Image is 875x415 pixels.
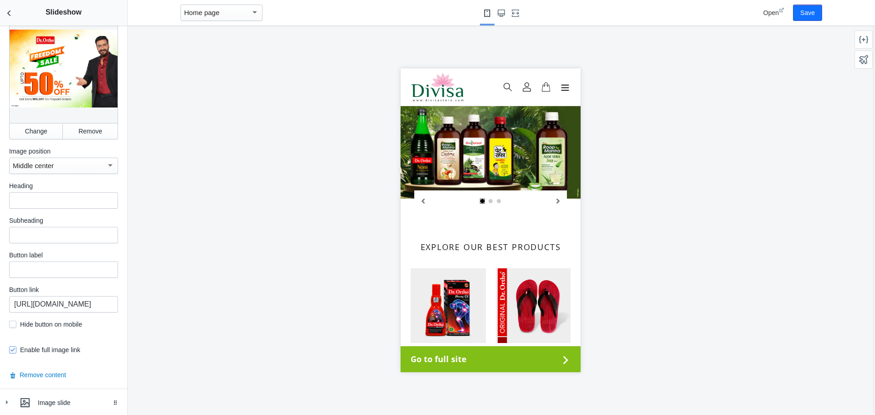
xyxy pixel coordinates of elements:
[9,345,80,354] label: Enable full image link
[9,123,63,139] button: Change
[763,9,779,16] span: Open
[9,147,118,156] label: Image position
[63,123,118,139] button: Remove
[13,162,54,169] mat-select-trigger: Middle center
[9,216,118,225] label: Subheading
[793,5,822,21] button: Save
[80,131,84,135] a: Select slide 1
[14,122,32,142] button: Previous slide
[9,285,118,294] label: Button link
[9,320,82,329] label: Hide button on mobile
[88,131,93,135] a: Select slide 2
[155,10,174,28] button: Menu
[10,285,158,297] span: Go to full site
[9,181,118,190] label: Heading
[184,9,220,16] mat-select-trigger: Home page
[9,370,66,379] button: Remove content
[20,173,160,184] a: View all products in the Grab Best Deals Here collection
[9,251,118,260] label: Button label
[10,3,63,35] img: image
[96,131,101,135] a: Select slide 3
[148,122,166,142] button: Next slide
[38,398,120,407] div: Image slide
